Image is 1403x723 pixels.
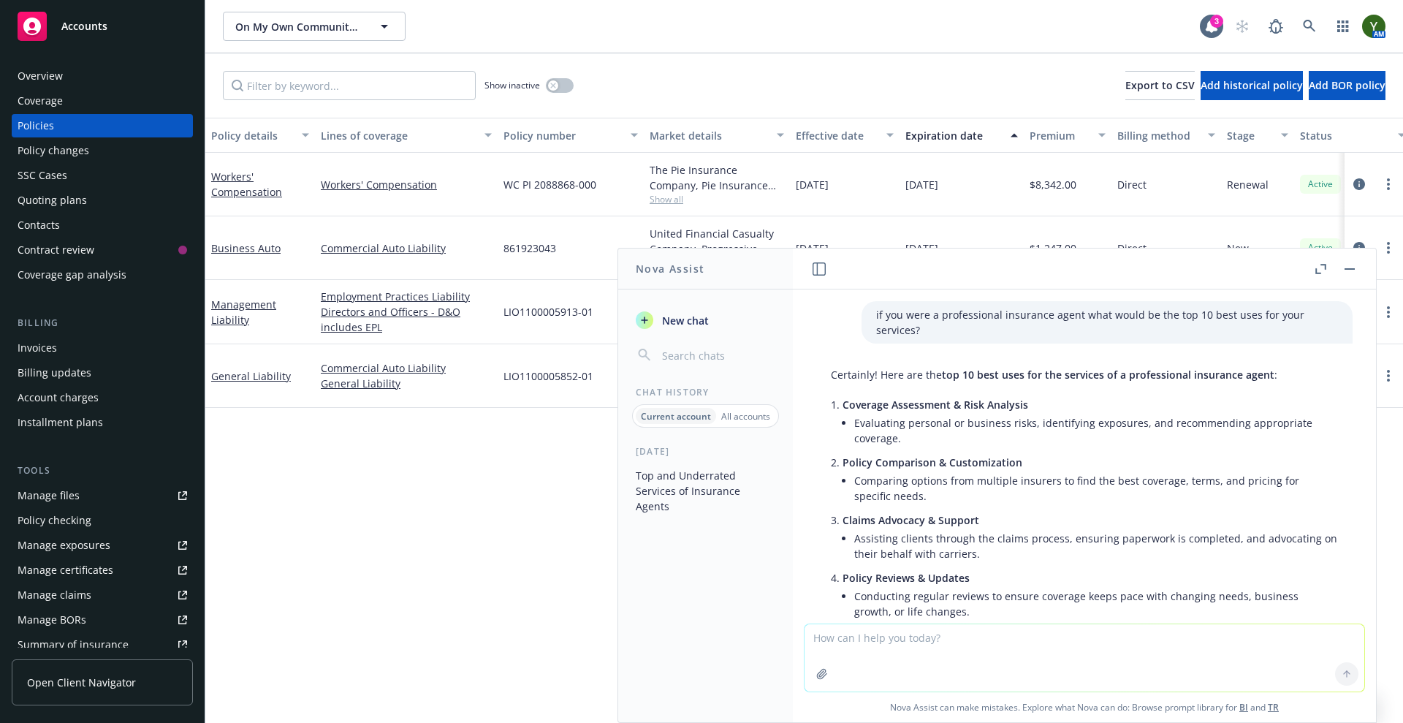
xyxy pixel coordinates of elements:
[211,128,293,143] div: Policy details
[18,608,86,632] div: Manage BORs
[12,6,193,47] a: Accounts
[650,226,784,257] div: United Financial Casualty Company, Progressive
[1111,118,1221,153] button: Billing method
[315,118,498,153] button: Lines of coverage
[12,189,193,212] a: Quoting plans
[1227,241,1249,256] span: New
[18,139,89,162] div: Policy changes
[18,534,110,557] div: Manage exposures
[321,304,492,335] a: Directors and Officers - D&O includes EPL
[18,263,126,287] div: Coverage gap analysis
[796,128,878,143] div: Effective date
[12,633,193,656] a: Summary of insurance
[854,412,1338,449] li: Evaluating personal or business risks, identifying exposures, and recommending appropriate coverage.
[12,89,193,113] a: Coverage
[876,307,1338,338] p: if you were a professional insurance agent what would be the top 10 best uses for your services?
[1309,71,1385,100] button: Add BOR policy
[618,445,793,458] div: [DATE]
[1362,15,1385,38] img: photo
[223,12,406,41] button: On My Own Community Services
[796,177,829,192] span: [DATE]
[18,633,129,656] div: Summary of insurance
[498,118,644,153] button: Policy number
[1350,239,1368,257] a: circleInformation
[721,410,770,423] p: All accounts
[1300,128,1389,143] div: Status
[1227,128,1272,143] div: Stage
[618,386,793,398] div: Chat History
[1024,118,1111,153] button: Premium
[1210,15,1223,28] div: 3
[900,118,1024,153] button: Expiration date
[843,455,1022,469] span: Policy Comparison & Customization
[18,189,87,212] div: Quoting plans
[211,298,276,327] a: Management Liability
[1261,12,1290,41] a: Report a Bug
[1117,177,1147,192] span: Direct
[211,170,282,199] a: Workers' Compensation
[1306,241,1335,254] span: Active
[12,484,193,507] a: Manage files
[321,177,492,192] a: Workers' Compensation
[942,368,1274,382] span: top 10 best uses for the services of a professional insurance agent
[843,571,970,585] span: Policy Reviews & Updates
[12,139,193,162] a: Policy changes
[641,410,711,423] p: Current account
[18,559,113,582] div: Manage certificates
[905,241,938,256] span: [DATE]
[1221,118,1294,153] button: Stage
[18,386,99,409] div: Account charges
[1328,12,1358,41] a: Switch app
[18,484,80,507] div: Manage files
[18,361,91,385] div: Billing updates
[12,238,193,262] a: Contract review
[1201,78,1303,92] span: Add historical policy
[18,509,91,532] div: Policy checking
[321,289,492,304] a: Employment Practices Liability
[503,128,622,143] div: Policy number
[1239,701,1248,713] a: BI
[12,411,193,434] a: Installment plans
[1380,367,1397,385] a: more
[205,118,315,153] button: Policy details
[18,114,54,137] div: Policies
[1309,78,1385,92] span: Add BOR policy
[503,304,593,319] span: LIO1100005913-01
[12,463,193,478] div: Tools
[321,376,492,391] a: General Liability
[1380,175,1397,193] a: more
[630,307,781,333] button: New chat
[211,241,281,255] a: Business Auto
[796,241,829,256] span: [DATE]
[12,64,193,88] a: Overview
[905,177,938,192] span: [DATE]
[659,313,709,328] span: New chat
[1227,177,1269,192] span: Renewal
[18,64,63,88] div: Overview
[321,360,492,376] a: Commercial Auto Liability
[854,586,1338,622] li: Conducting regular reviews to ensure coverage keeps pace with changing needs, business growth, or...
[223,71,476,100] input: Filter by keyword...
[1030,241,1076,256] span: $1,247.00
[1350,175,1368,193] a: circleInformation
[905,128,1002,143] div: Expiration date
[12,336,193,360] a: Invoices
[503,177,596,192] span: WC PI 2088868-000
[503,241,556,256] span: 861923043
[1201,71,1303,100] button: Add historical policy
[1030,128,1090,143] div: Premium
[12,263,193,287] a: Coverage gap analysis
[1228,12,1257,41] a: Start snowing
[1380,239,1397,257] a: more
[18,336,57,360] div: Invoices
[790,118,900,153] button: Effective date
[831,367,1338,382] p: Certainly! Here are the :
[12,164,193,187] a: SSC Cases
[12,114,193,137] a: Policies
[644,118,790,153] button: Market details
[1125,71,1195,100] button: Export to CSV
[1295,12,1324,41] a: Search
[843,398,1028,412] span: Coverage Assessment & Risk Analysis
[650,193,784,205] span: Show all
[61,20,107,32] span: Accounts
